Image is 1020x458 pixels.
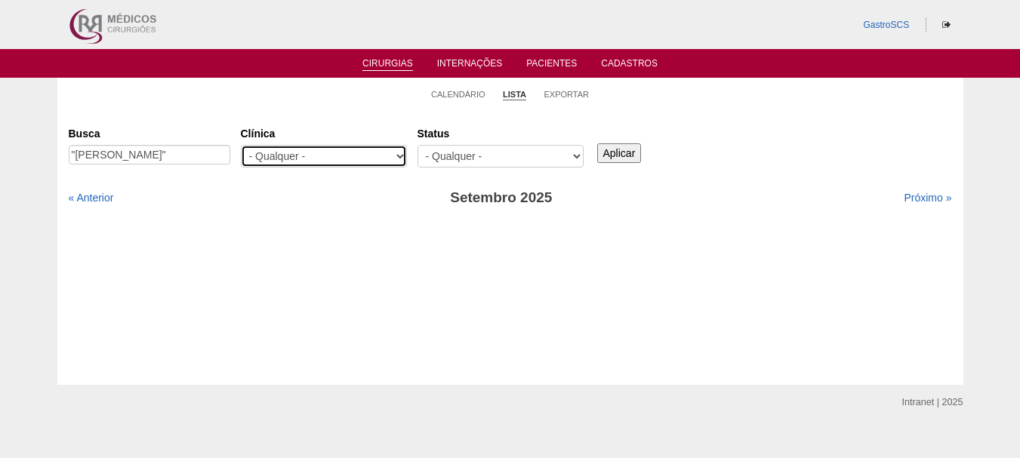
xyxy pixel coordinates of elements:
a: Calendário [431,89,485,100]
a: « Anterior [69,192,114,204]
label: Clínica [241,126,407,141]
a: Exportar [544,89,589,100]
h3: Setembro 2025 [280,187,722,209]
a: GastroSCS [863,20,909,30]
a: Pacientes [526,58,577,73]
label: Busca [69,126,230,141]
a: Cirurgias [362,58,413,71]
a: Lista [503,89,526,100]
input: Digite os termos que você deseja procurar. [69,145,230,164]
a: Cadastros [601,58,658,73]
a: Internações [437,58,503,73]
i: Sair [942,20,951,29]
a: Próximo » [904,192,951,204]
input: Aplicar [597,143,642,163]
div: Intranet | 2025 [902,395,963,410]
label: Status [418,126,584,141]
